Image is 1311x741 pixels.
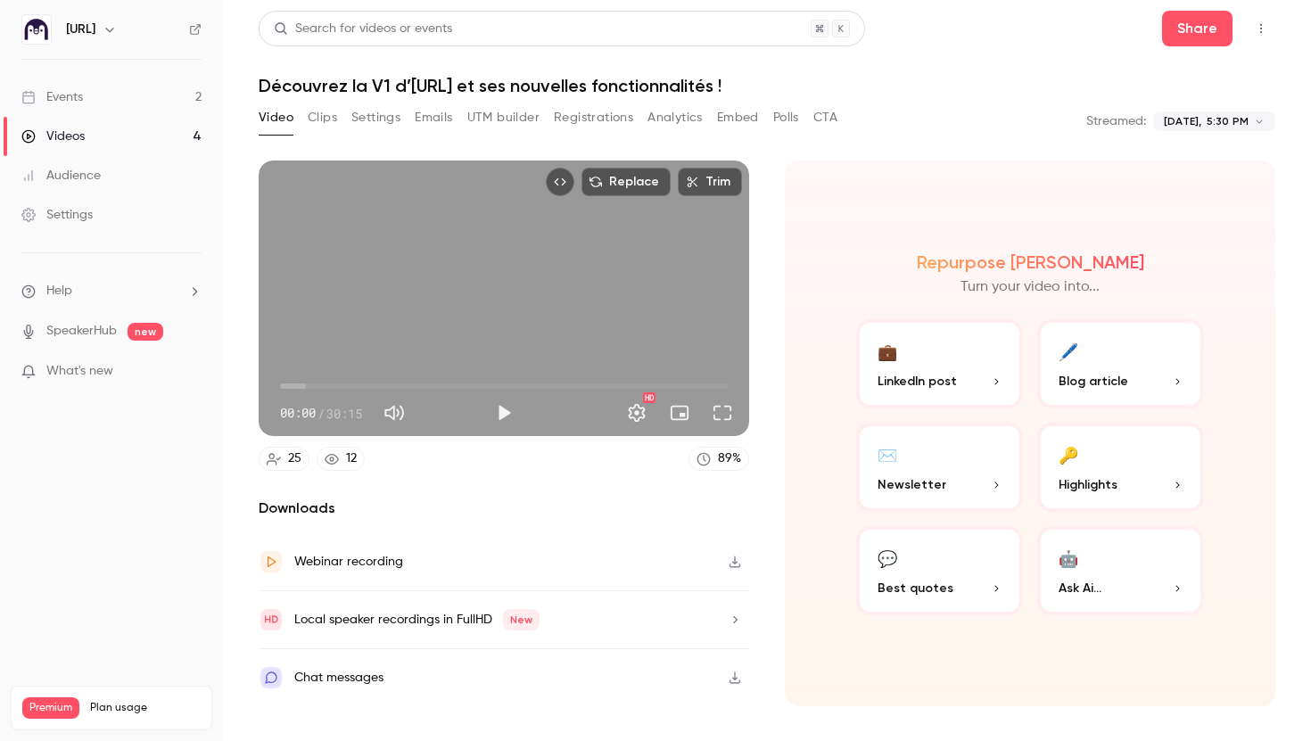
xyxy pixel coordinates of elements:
[878,337,897,365] div: 💼
[1162,11,1233,46] button: Share
[66,21,95,38] h6: [URL]
[21,282,202,301] li: help-dropdown-opener
[317,447,365,471] a: 12
[705,395,740,431] button: Full screen
[180,364,202,380] iframe: Noticeable Trigger
[294,609,540,630] div: Local speaker recordings in FullHD
[718,449,741,468] div: 89 %
[280,404,362,423] div: 00:00
[294,667,383,688] div: Chat messages
[259,498,749,519] h2: Downloads
[1059,372,1128,391] span: Blog article
[878,440,897,468] div: ✉️
[546,168,574,196] button: Embed video
[503,609,540,630] span: New
[1086,112,1146,130] p: Streamed:
[856,319,1023,408] button: 💼LinkedIn post
[1164,113,1201,129] span: [DATE],
[878,475,946,494] span: Newsletter
[1037,319,1204,408] button: 🖊️Blog article
[856,423,1023,512] button: ✉️Newsletter
[415,103,452,132] button: Emails
[856,526,1023,615] button: 💬Best quotes
[21,167,101,185] div: Audience
[280,404,316,423] span: 00:00
[1207,113,1249,129] span: 5:30 PM
[90,701,201,715] span: Plan usage
[878,544,897,572] div: 💬
[351,103,400,132] button: Settings
[294,551,403,572] div: Webinar recording
[619,395,655,431] button: Settings
[467,103,540,132] button: UTM builder
[376,395,412,431] button: Mute
[1059,337,1078,365] div: 🖊️
[308,103,337,132] button: Clips
[1059,440,1078,468] div: 🔑
[128,323,163,341] span: new
[1059,579,1101,597] span: Ask Ai...
[917,251,1144,273] h2: Repurpose [PERSON_NAME]
[813,103,837,132] button: CTA
[1059,544,1078,572] div: 🤖
[643,392,655,403] div: HD
[326,404,362,423] span: 30:15
[678,168,742,196] button: Trim
[581,168,671,196] button: Replace
[288,449,301,468] div: 25
[46,282,72,301] span: Help
[259,447,309,471] a: 25
[46,362,113,381] span: What's new
[22,15,51,44] img: Ed.ai
[486,395,522,431] button: Play
[46,322,117,341] a: SpeakerHub
[259,103,293,132] button: Video
[1059,475,1117,494] span: Highlights
[662,395,697,431] button: Turn on miniplayer
[647,103,703,132] button: Analytics
[773,103,799,132] button: Polls
[1037,526,1204,615] button: 🤖Ask Ai...
[961,276,1100,298] p: Turn your video into...
[1037,423,1204,512] button: 🔑Highlights
[259,75,1275,96] h1: Découvrez la V1 d’[URL] et ses nouvelles fonctionnalités !
[717,103,759,132] button: Embed
[878,579,953,597] span: Best quotes
[554,103,633,132] button: Registrations
[22,697,79,719] span: Premium
[21,128,85,145] div: Videos
[317,404,325,423] span: /
[688,447,749,471] a: 89%
[274,20,452,38] div: Search for videos or events
[21,206,93,224] div: Settings
[1247,14,1275,43] button: Top Bar Actions
[346,449,357,468] div: 12
[21,88,83,106] div: Events
[878,372,957,391] span: LinkedIn post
